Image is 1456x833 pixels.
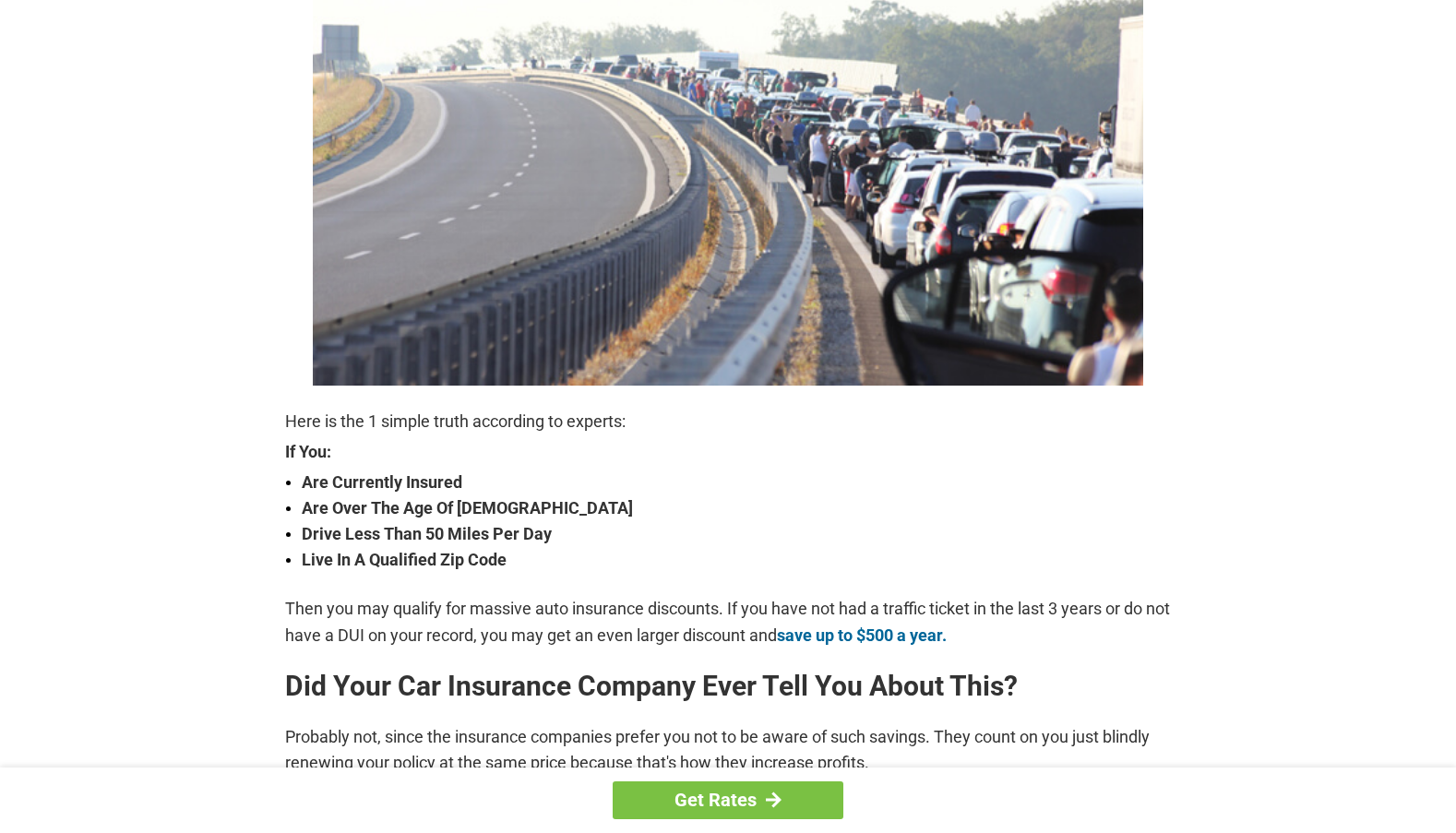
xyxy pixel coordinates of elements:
strong: Live In A Qualified Zip Code [302,547,1171,573]
p: Then you may qualify for massive auto insurance discounts. If you have not had a traffic ticket i... [285,596,1171,648]
a: Get Rates [613,781,843,819]
strong: If You: [285,444,1171,460]
strong: Are Currently Insured [302,470,1171,495]
strong: Are Over The Age Of [DEMOGRAPHIC_DATA] [302,495,1171,521]
a: save up to $500 a year. [777,625,947,645]
p: Here is the 1 simple truth according to experts: [285,409,1171,434]
h2: Did Your Car Insurance Company Ever Tell You About This? [285,672,1171,701]
strong: Drive Less Than 50 Miles Per Day [302,521,1171,547]
p: Probably not, since the insurance companies prefer you not to be aware of such savings. They coun... [285,724,1171,776]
